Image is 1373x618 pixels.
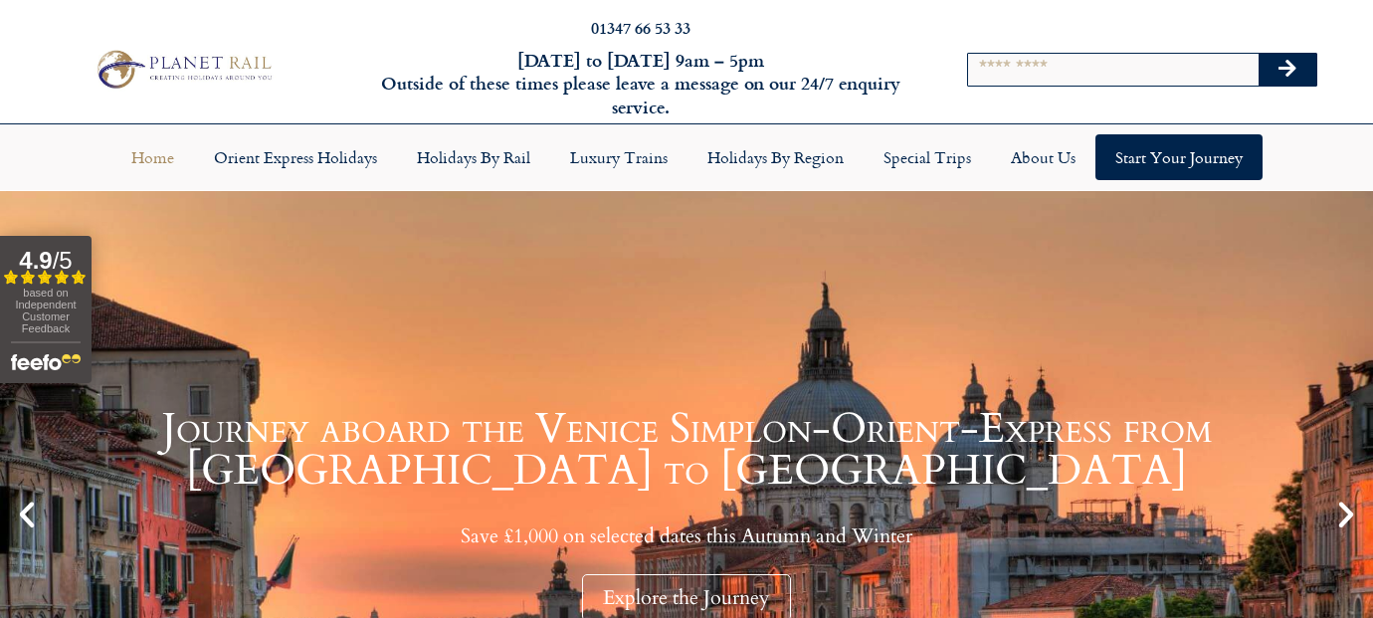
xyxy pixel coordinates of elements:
button: Search [1259,54,1316,86]
img: Planet Rail Train Holidays Logo [90,46,277,92]
a: Home [111,134,194,180]
p: Save £1,000 on selected dates this Autumn and Winter [50,523,1323,548]
a: Holidays by Rail [397,134,550,180]
h1: Journey aboard the Venice Simplon-Orient-Express from [GEOGRAPHIC_DATA] to [GEOGRAPHIC_DATA] [50,408,1323,492]
a: Start your Journey [1095,134,1263,180]
div: Next slide [1329,498,1363,531]
a: Luxury Trains [550,134,687,180]
a: About Us [991,134,1095,180]
a: Orient Express Holidays [194,134,397,180]
h6: [DATE] to [DATE] 9am – 5pm Outside of these times please leave a message on our 24/7 enquiry serv... [371,49,910,118]
nav: Menu [10,134,1363,180]
a: Special Trips [864,134,991,180]
div: Previous slide [10,498,44,531]
a: 01347 66 53 33 [591,16,690,39]
a: Holidays by Region [687,134,864,180]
